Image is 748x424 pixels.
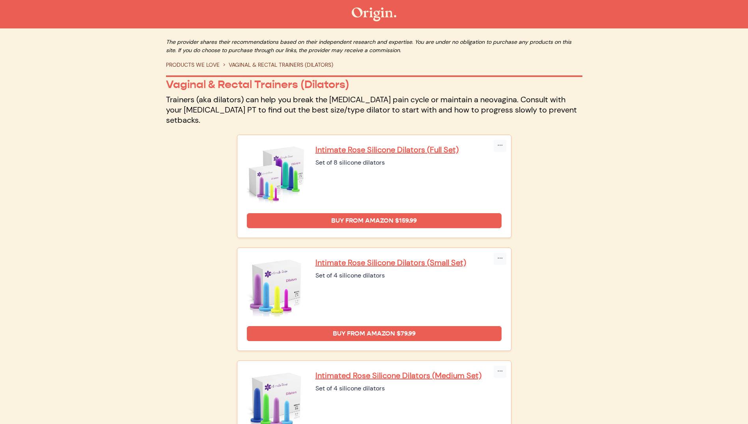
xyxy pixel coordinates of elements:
li: VAGINAL & RECTAL TRAINERS (DILATORS) [220,61,333,69]
p: Trainers (aka dilators) can help you break the [MEDICAL_DATA] pain cycle or maintain a neovagina.... [166,94,582,125]
div: Set of 8 silicone dilators [315,158,502,167]
div: Set of 4 silicone dilators [315,271,502,280]
a: Buy from Amazon $159.99 [247,213,502,228]
a: Intimate Rose Silicone Dilators (Full Set) [315,144,502,155]
p: The provider shares their recommendations based on their independent research and expertise. You ... [166,38,582,54]
a: Buy from Amazon $79.99 [247,326,502,341]
div: Set of 4 silicone dilators [315,384,502,393]
p: Vaginal & Rectal Trainers (Dilators) [166,78,582,91]
a: Intimate Rose Silicone Dilators (Small Set) [315,257,502,268]
img: The Origin Shop [352,8,396,21]
a: PRODUCTS WE LOVE [166,61,220,68]
img: Intimate Rose Silicone Dilators (Small Set) [247,257,306,317]
a: Intimated Rose Silicone Dilators (Medium Set) [315,370,502,381]
img: Intimate Rose Silicone Dilators (Full Set) [247,144,306,204]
